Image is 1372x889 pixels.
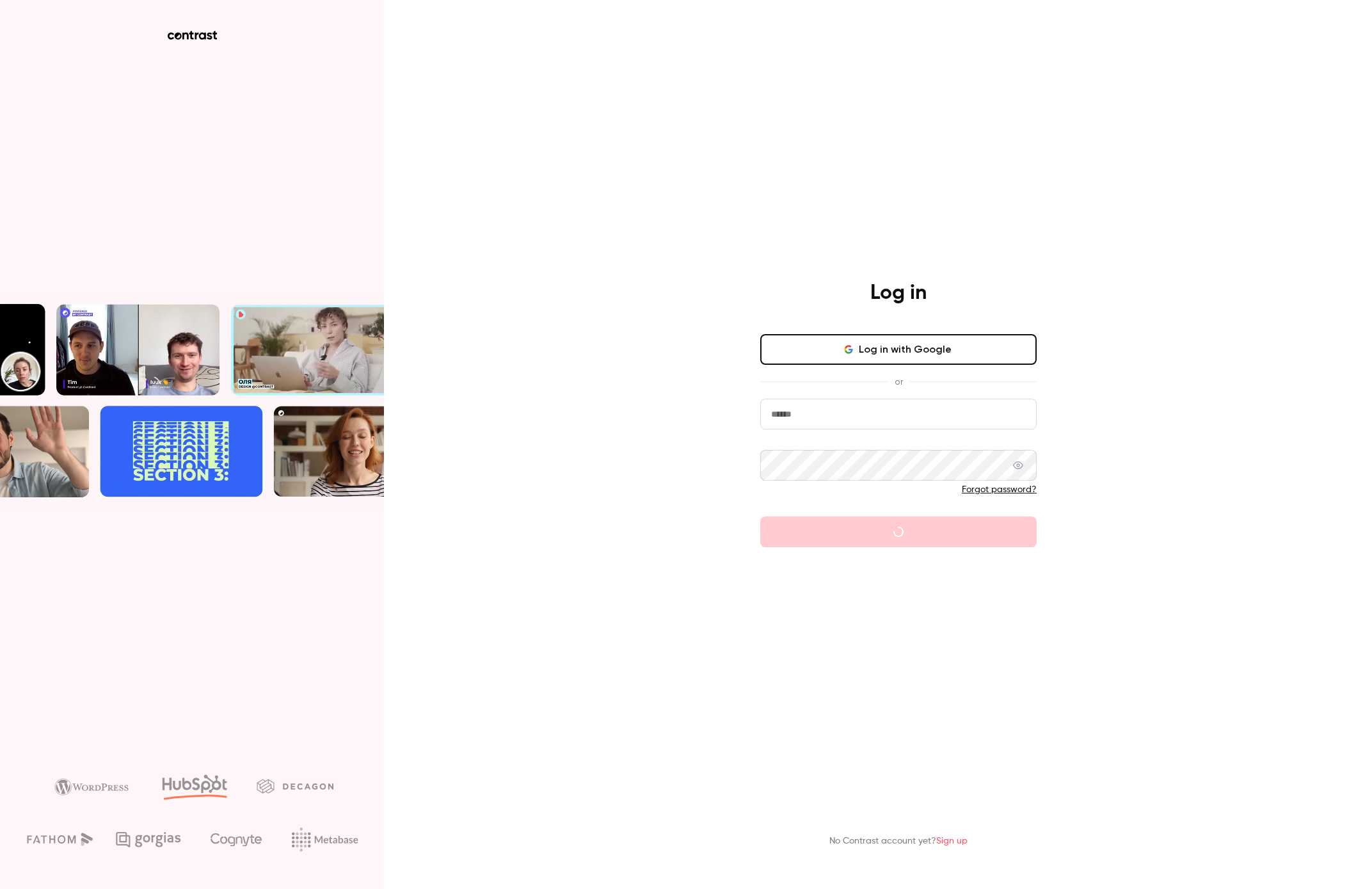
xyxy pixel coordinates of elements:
[257,779,333,793] img: decagon
[829,835,968,848] p: No Contrast account yet?
[888,375,909,388] span: or
[870,280,927,306] h4: Log in
[760,334,1037,365] button: Log in with Google
[962,485,1037,494] a: Forgot password?
[936,837,968,845] a: Sign up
